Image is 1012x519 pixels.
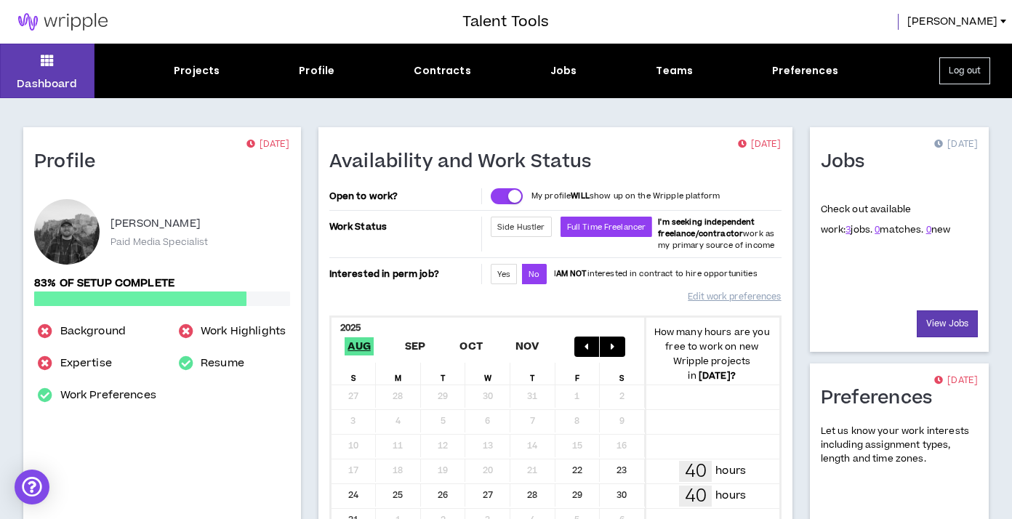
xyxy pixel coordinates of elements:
[571,190,590,201] strong: WILL
[846,223,872,236] span: jobs.
[917,310,978,337] a: View Jobs
[738,137,782,152] p: [DATE]
[60,323,126,340] a: Background
[699,369,736,382] b: [DATE] ?
[329,150,603,174] h1: Availability and Work Status
[934,374,978,388] p: [DATE]
[34,199,100,265] div: Sean C.
[329,190,478,202] p: Open to work?
[340,321,361,334] b: 2025
[939,57,990,84] button: Log out
[329,264,478,284] p: Interested in perm job?
[510,363,555,385] div: T
[402,337,429,355] span: Sep
[656,63,693,79] div: Teams
[600,363,645,385] div: S
[376,363,421,385] div: M
[531,190,720,202] p: My profile show up on the Wripple platform
[821,387,944,410] h1: Preferences
[201,323,286,340] a: Work Highlights
[299,63,334,79] div: Profile
[497,269,510,280] span: Yes
[658,217,774,251] span: work as my primary source of income
[421,363,466,385] div: T
[688,284,781,310] a: Edit work preferences
[715,463,746,479] p: hours
[60,355,112,372] a: Expertise
[846,223,851,236] a: 3
[555,363,601,385] div: F
[821,203,951,236] p: Check out available work:
[332,363,377,385] div: S
[329,217,478,237] p: Work Status
[907,14,997,30] span: [PERSON_NAME]
[497,222,545,233] span: Side Hustler
[174,63,220,79] div: Projects
[821,425,978,467] p: Let us know your work interests including assignment types, length and time zones.
[457,337,486,355] span: Oct
[875,223,923,236] span: matches.
[550,63,577,79] div: Jobs
[201,355,244,372] a: Resume
[34,275,290,291] p: 83% of setup complete
[926,223,951,236] span: new
[111,236,209,249] p: Paid Media Specialist
[15,470,49,504] div: Open Intercom Messenger
[34,150,107,174] h1: Profile
[462,11,549,33] h3: Talent Tools
[556,268,587,279] strong: AM NOT
[926,223,931,236] a: 0
[554,268,758,280] p: I interested in contract to hire opportunities
[414,63,470,79] div: Contracts
[821,150,876,174] h1: Jobs
[875,223,880,236] a: 0
[645,325,779,383] p: How many hours are you free to work on new Wripple projects in
[772,63,838,79] div: Preferences
[345,337,374,355] span: Aug
[465,363,510,385] div: W
[658,217,755,239] b: I'm seeking independent freelance/contractor
[513,337,542,355] span: Nov
[60,387,156,404] a: Work Preferences
[111,215,201,233] p: [PERSON_NAME]
[246,137,290,152] p: [DATE]
[715,488,746,504] p: hours
[529,269,539,280] span: No
[17,76,77,92] p: Dashboard
[934,137,978,152] p: [DATE]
